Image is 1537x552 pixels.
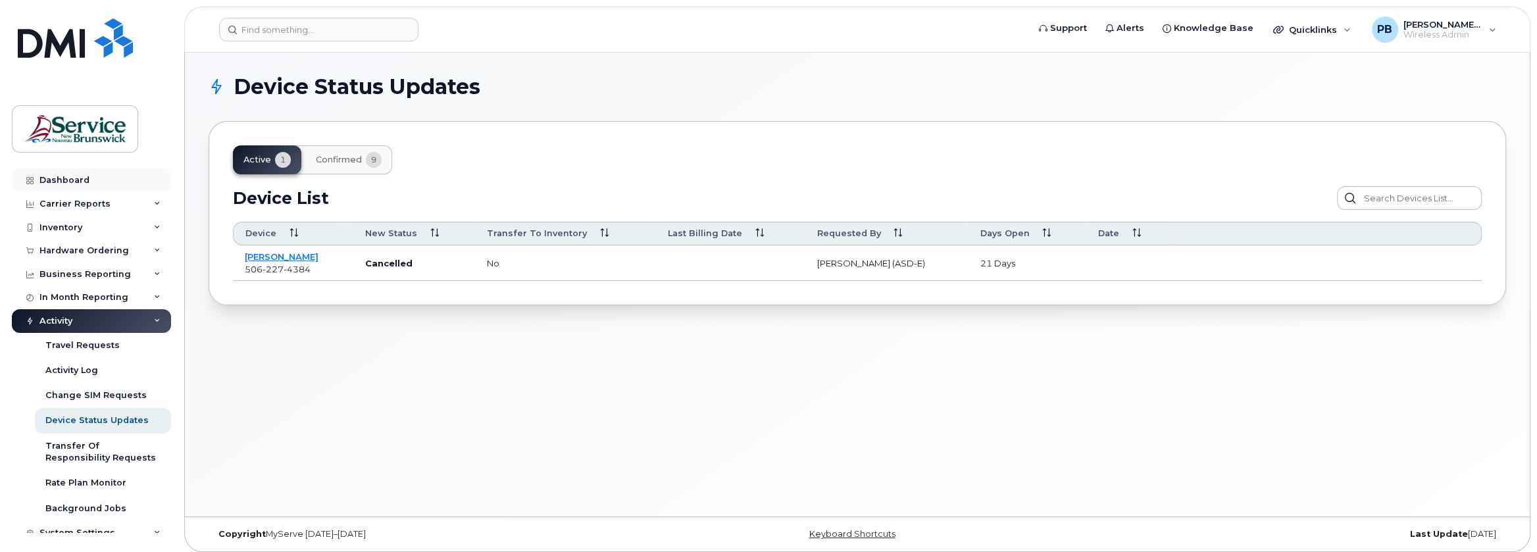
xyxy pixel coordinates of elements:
span: Device [245,228,276,239]
span: 4384 [284,264,311,274]
div: MyServe [DATE]–[DATE] [209,529,641,539]
a: Keyboard Shortcuts [809,529,895,539]
td: 21 days [968,245,1086,281]
span: 227 [263,264,284,274]
span: Device Status Updates [234,77,480,97]
span: Last Billing Date [668,228,742,239]
span: 9 [366,152,382,168]
a: [PERSON_NAME] [245,251,318,262]
strong: Copyright [218,529,266,539]
td: [PERSON_NAME] (ASD-E) [805,245,969,281]
span: Requested By [817,228,881,239]
strong: Last Update [1410,529,1468,539]
span: New Status [365,228,417,239]
td: no [475,245,656,281]
span: 506 [245,264,311,274]
div: [DATE] [1074,529,1506,539]
h2: Device List [233,188,329,208]
input: Search Devices List... [1337,186,1482,210]
span: Transfer to inventory [487,228,587,239]
span: Days Open [980,228,1029,239]
td: Cancelled [353,245,475,281]
span: Date [1098,228,1119,239]
span: Confirmed [316,155,362,165]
